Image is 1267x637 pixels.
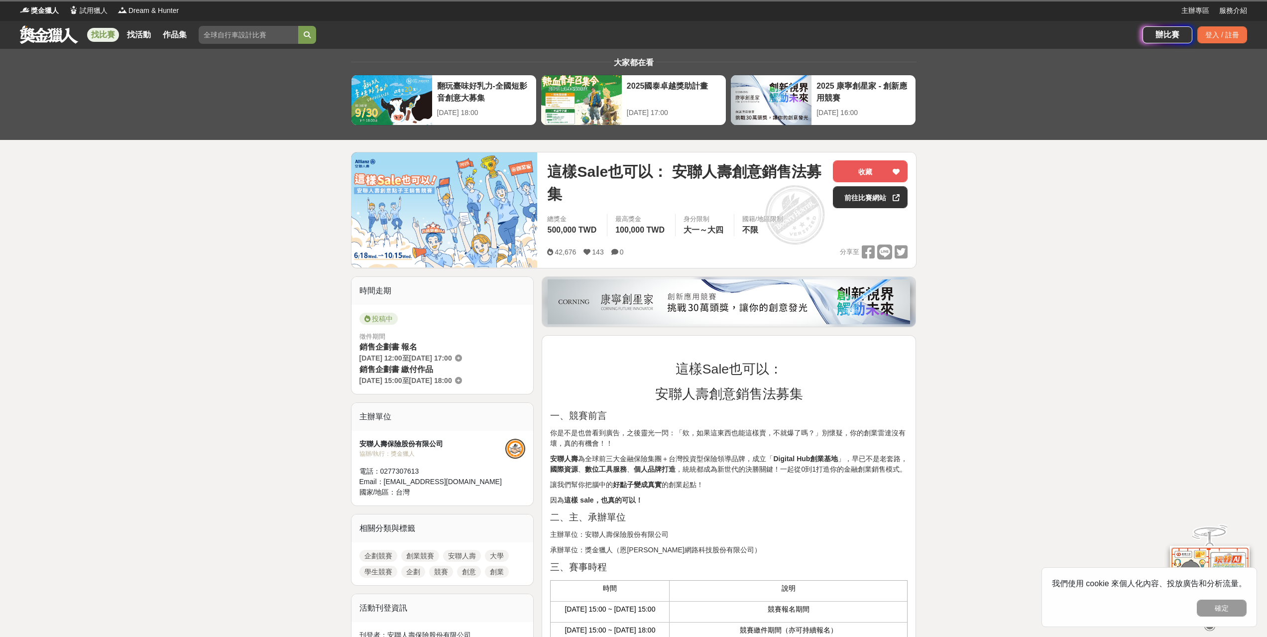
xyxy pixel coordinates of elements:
[634,465,676,473] strong: 個人品牌打造
[437,108,531,118] div: [DATE] 18:00
[359,333,385,340] span: 徵件期間
[550,410,607,421] span: 一、競賽前言
[409,377,452,384] span: [DATE] 18:00
[401,550,439,562] a: 創業競賽
[833,186,908,208] a: 前往比賽網站
[359,343,417,351] span: 銷售企劃書 報名
[359,377,402,384] span: [DATE] 15:00
[351,514,534,542] div: 相關分類與標籤
[547,160,825,205] span: 這樣Sale也可以： 安聯人壽創意銷售法募集
[359,313,398,325] span: 投稿中
[429,566,453,578] a: 競賽
[833,160,908,182] button: 收藏
[396,488,410,496] span: 台灣
[437,80,531,103] div: 翻玩臺味好乳力-全國短影音創意大募集
[548,279,910,324] img: be6ed63e-7b41-4cb8-917a-a53bd949b1b4.png
[20,5,30,15] img: Logo
[69,5,108,16] a: Logo試用獵人
[556,583,664,594] p: 時間
[550,545,908,555] p: 承辦單位：獎金獵人（恩[PERSON_NAME]網路科技股份有限公司）
[550,495,908,506] p: 因為
[359,439,506,449] div: 安聯人壽保險股份有限公司
[359,477,506,487] div: Email： [EMAIL_ADDRESS][DOMAIN_NAME]
[627,80,721,103] div: 2025國泰卓越獎助計畫
[1181,5,1209,16] a: 主辦專區
[547,214,599,224] span: 總獎金
[359,550,397,562] a: 企劃競賽
[816,80,911,103] div: 2025 康寧創星家 - 創新應用競賽
[613,481,662,489] strong: 好點子變成真實
[359,354,402,362] span: [DATE] 12:00
[351,75,537,126] a: 翻玩臺味好乳力-全國短影音創意大募集[DATE] 18:00
[351,594,534,622] div: 活動刊登資訊
[550,529,908,540] p: 主辦單位：安聯人壽保險股份有限公司
[359,449,506,458] div: 協辦/執行： 獎金獵人
[675,604,902,615] p: 競賽報名期間
[199,26,298,44] input: 全球自行車設計比賽
[550,562,607,572] span: 三、賽事時程
[684,226,723,234] span: 大一～大四
[117,5,127,15] img: Logo
[684,214,726,224] div: 身分限制
[742,214,783,224] div: 國籍/地區限制
[564,496,642,504] strong: 這樣 sale，也真的可以！
[840,245,859,259] span: 分享至
[550,465,578,473] strong: 國際資源
[402,377,409,384] span: 至
[351,152,538,267] img: Cover Image
[123,28,155,42] a: 找活動
[359,466,506,477] div: 電話： 0277307613
[351,403,534,431] div: 主辦單位
[485,550,509,562] a: 大學
[359,365,433,374] span: 銷售企劃書 繳付作品
[556,625,664,636] p: [DATE] 15:00 ~ [DATE] 18:00
[69,5,79,15] img: Logo
[556,604,664,615] p: [DATE] 15:00 ~ [DATE] 15:00
[87,28,119,42] a: 找比賽
[550,480,908,490] p: 讓我們幫你把腦中的 的創業起點！
[620,248,624,256] span: 0
[675,583,902,594] p: 說明
[550,512,626,522] span: 二、主、承辦單位
[592,248,603,256] span: 143
[773,455,838,463] strong: Digital Hub創業基地
[585,465,627,473] strong: 數位工具服務
[627,108,721,118] div: [DATE] 17:00
[402,354,409,362] span: 至
[31,5,59,16] span: 獎金獵人
[615,214,667,224] span: 最高獎金
[359,566,397,578] a: 學生競賽
[547,226,596,234] span: 500,000 TWD
[457,566,481,578] a: 創意
[555,248,576,256] span: 42,676
[117,5,179,16] a: LogoDream & Hunter
[1052,579,1247,588] span: 我們使用 cookie 來個人化內容、投放廣告和分析流量。
[485,566,509,578] a: 創業
[675,625,902,636] p: 競賽繳件期間（亦可持續報名）
[550,455,578,463] strong: 安聯人壽
[550,454,908,475] p: 為全球前三大金融保險集團＋台灣投資型保險領導品牌，成立「 」，早已不是老套路， 、 、 ，統統都成為新世代的決勝關鍵！一起從0到1打造你的金融創業銷售模式。
[1219,5,1247,16] a: 服務介紹
[159,28,191,42] a: 作品集
[730,75,916,126] a: 2025 康寧創星家 - 創新應用競賽[DATE] 16:00
[128,5,179,16] span: Dream & Hunter
[409,354,452,362] span: [DATE] 17:00
[443,550,481,562] a: 安聯人壽
[655,386,803,401] span: 安聯人壽創意銷售法募集
[1197,600,1247,617] button: 確定
[1197,26,1247,43] div: 登入 / 註冊
[359,488,396,496] span: 國家/地區：
[742,226,758,234] span: 不限
[615,226,665,234] span: 100,000 TWD
[541,75,726,126] a: 2025國泰卓越獎助計畫[DATE] 17:00
[351,277,534,305] div: 時間走期
[611,58,656,67] span: 大家都在看
[550,428,908,449] p: 你是不是也曾看到廣告，之後靈光一閃：「欸，如果這東西也能這樣賣，不就爆了嗎？」別懷疑，你的創業雷達沒有壞，真的有機會！！
[816,108,911,118] div: [DATE] 16:00
[20,5,59,16] a: Logo獎金獵人
[1170,546,1250,612] img: d2146d9a-e6f6-4337-9592-8cefde37ba6b.png
[676,362,783,377] span: 這樣Sale也可以：
[1143,26,1192,43] a: 辦比賽
[401,566,425,578] a: 企劃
